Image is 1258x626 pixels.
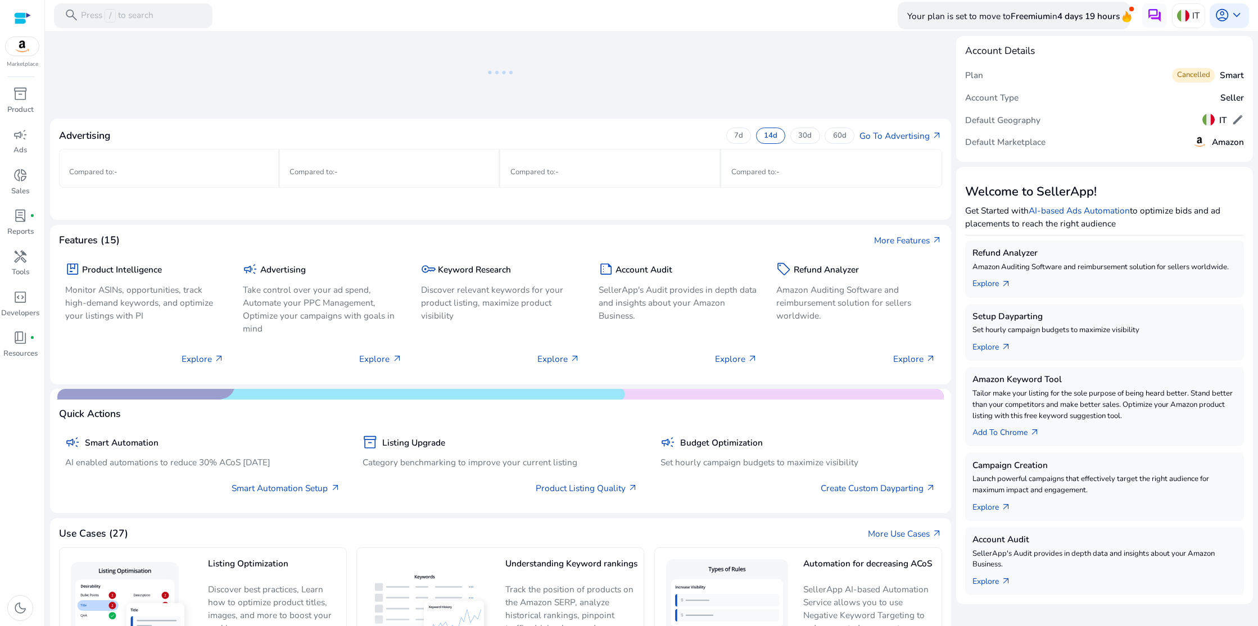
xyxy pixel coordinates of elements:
span: lab_profile [13,208,28,223]
h5: IT [1219,115,1227,125]
h5: Amazon [1212,137,1244,147]
p: Tailor make your listing for the sole purpose of being heard better. Stand better than your compe... [972,388,1237,421]
h5: Setup Dayparting [972,311,1237,321]
a: Create Custom Dayparting [821,482,936,495]
p: 30d [798,131,812,141]
p: Explore [359,352,402,365]
img: amazon.svg [6,37,39,56]
p: Amazon Auditing Software and reimbursement solution for sellers worldwide. [776,283,935,322]
p: Compared to : [69,167,268,178]
span: campaign [660,435,675,450]
span: book_4 [13,330,28,345]
p: Press to search [81,9,153,22]
p: Ads [13,145,27,156]
h5: Understanding Keyword rankings [505,559,637,578]
p: Resources [3,348,38,360]
p: Get Started with to optimize bids and ad placements to reach the right audience [965,204,1245,230]
p: Your plan is set to move to in [907,6,1120,26]
p: Marketplace [7,60,38,69]
p: Amazon Auditing Software and reimbursement solution for sellers worldwide. [972,262,1237,273]
h5: Plan [965,70,983,80]
p: Developers [1,308,39,319]
h5: Budget Optimization [680,438,763,448]
a: More Use Casesarrow_outward [868,527,942,540]
h5: Listing Upgrade [382,438,445,448]
p: Explore [182,352,224,365]
h5: Automation for decreasing ACoS [803,559,935,578]
h5: Keyword Research [438,265,511,275]
span: arrow_outward [392,354,402,364]
span: arrow_outward [214,354,224,364]
h5: Default Marketplace [965,137,1046,147]
span: campaign [65,435,80,450]
p: Compared to : [731,167,932,178]
a: Smart Automation Setup [232,482,340,495]
h5: Account Audit [972,534,1237,545]
h5: Default Geography [965,115,1040,125]
p: Explore [893,352,936,365]
span: - [776,167,780,177]
p: Compared to : [289,167,489,178]
a: Explorearrow_outward [972,273,1021,291]
img: amazon.svg [1192,134,1207,149]
b: 4 days 19 hours [1057,10,1120,22]
span: arrow_outward [1030,428,1040,438]
span: fiber_manual_record [30,214,35,219]
span: campaign [13,128,28,142]
p: Set hourly campaign budgets to maximize visibility [660,456,936,469]
p: Tools [12,267,29,278]
span: - [334,167,338,177]
span: arrow_outward [932,131,942,141]
p: Product [7,105,34,116]
h4: Account Details [965,45,1035,57]
a: Product Listing Quality [536,482,638,495]
span: arrow_outward [748,354,758,364]
h3: Welcome to SellerApp! [965,184,1245,199]
a: Explorearrow_outward [972,336,1021,353]
span: fiber_manual_record [30,335,35,341]
h4: Advertising [59,130,110,142]
p: Monitor ASINs, opportunities, track high-demand keywords, and optimize your listings with PI [65,283,224,322]
h5: Listing Optimization [208,559,340,578]
p: 7d [734,131,743,141]
h5: Product Intelligence [82,265,162,275]
span: key [421,262,436,276]
span: donut_small [13,168,28,183]
h5: Refund Analyzer [794,265,859,275]
span: Cancelled [1177,70,1210,80]
span: campaign [243,262,257,276]
span: arrow_outward [932,529,942,539]
p: SellerApp's Audit provides in depth data and insights about your Amazon Business. [972,548,1237,571]
span: search [64,8,79,22]
span: edit [1232,114,1244,126]
a: More Featuresarrow_outward [874,234,942,247]
h4: Use Cases (27) [59,528,128,539]
span: keyboard_arrow_down [1229,8,1244,22]
span: inventory_2 [13,87,28,101]
span: inventory_2 [363,435,377,450]
p: Category benchmarking to improve your current listing [363,456,638,469]
span: arrow_outward [1001,342,1011,352]
p: Explore [715,352,758,365]
span: summarize [599,262,613,276]
span: arrow_outward [1001,577,1011,587]
span: account_circle [1215,8,1229,22]
span: arrow_outward [1001,502,1011,512]
a: Go To Advertisingarrow_outward [859,129,942,142]
span: code_blocks [13,290,28,305]
p: Discover relevant keywords for your product listing, maximize product visibility [421,283,580,322]
h5: Amazon Keyword Tool [972,374,1237,384]
p: AI enabled automations to reduce 30% ACoS [DATE] [65,456,341,469]
a: Explorearrow_outward [972,570,1021,588]
span: arrow_outward [1001,279,1011,289]
a: AI-based Ads Automation [1029,205,1130,216]
p: Reports [7,226,34,238]
p: Explore [537,352,580,365]
span: - [114,167,117,177]
p: IT [1192,6,1200,25]
a: Explorearrow_outward [972,496,1021,514]
span: package [65,262,80,276]
span: handyman [13,250,28,264]
h4: Features (15) [59,234,120,246]
p: Compared to : [510,167,710,178]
